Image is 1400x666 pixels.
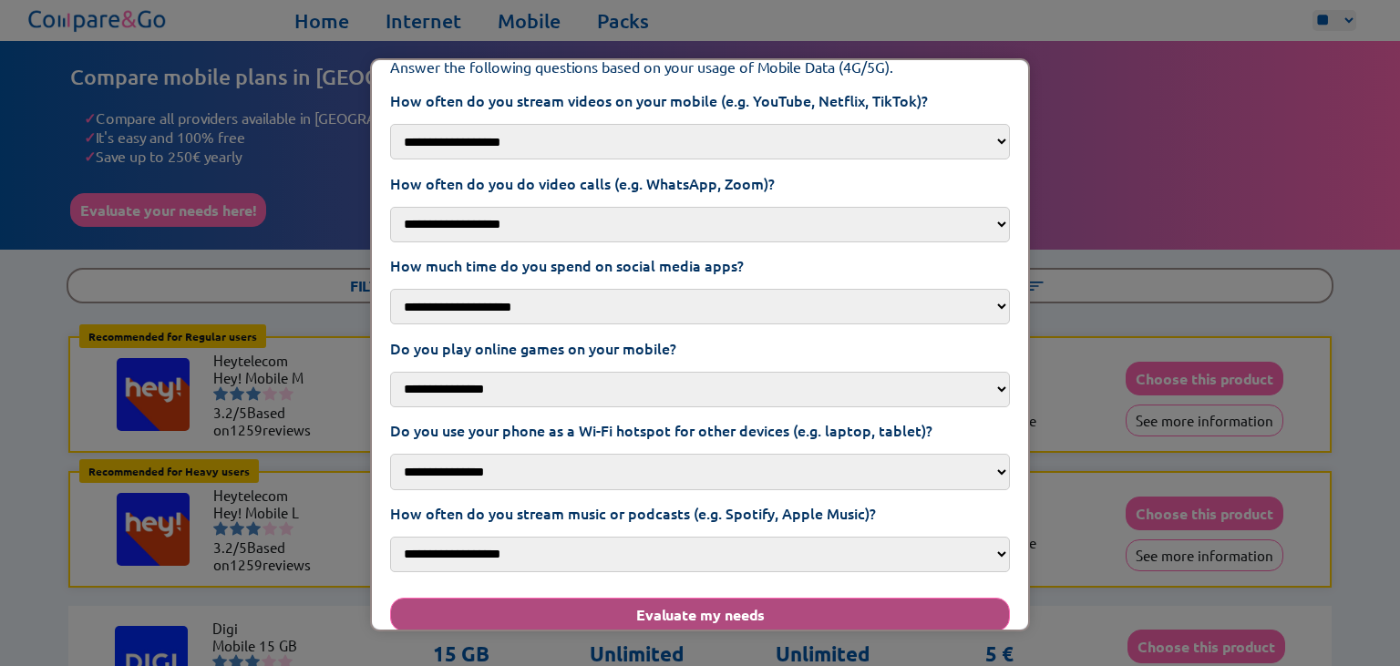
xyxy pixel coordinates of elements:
[390,57,1010,76] p: Answer the following questions based on your usage of Mobile Data (4G/5G).
[390,173,1010,193] label: How often do you do video calls (e.g. WhatsApp, Zoom)?
[390,420,1010,440] label: Do you use your phone as a Wi-Fi hotspot for other devices (e.g. laptop, tablet)?
[390,503,1010,523] label: How often do you stream music or podcasts (e.g. Spotify, Apple Music)?
[390,255,1010,275] label: How much time do you spend on social media apps?
[390,90,1010,110] label: How often do you stream videos on your mobile (e.g. YouTube, Netflix, TikTok)?
[390,598,1010,631] button: Evaluate my needs
[390,338,1010,358] label: Do you play online games on your mobile?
